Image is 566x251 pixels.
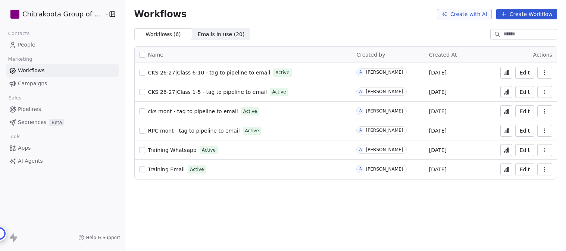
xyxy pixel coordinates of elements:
span: Help & Support [86,235,120,241]
a: Campaigns [6,77,119,90]
a: CKS 26-27|Class 1-5 - tag to pipeline to email [148,88,267,96]
a: CKS 26-27|Class 6-10 - tag to pipeline to email [148,69,271,76]
span: Actions [533,52,552,58]
a: SequencesBeta [6,116,119,128]
div: A [359,89,362,95]
a: Help & Support [78,235,120,241]
div: [PERSON_NAME] [366,89,403,94]
a: People [6,39,119,51]
span: CKS 26-27|Class 1-5 - tag to pipeline to email [148,89,267,95]
div: A [359,127,362,133]
span: [DATE] [429,146,447,154]
div: [PERSON_NAME] [366,108,403,114]
span: Emails in use ( 20 ) [198,31,245,38]
span: [DATE] [429,69,447,76]
span: Active [245,127,259,134]
span: Training Whatsapp [148,147,197,153]
span: [DATE] [429,88,447,96]
div: A [359,166,362,172]
span: Active [243,108,257,115]
div: [PERSON_NAME] [366,147,403,152]
a: Workflows [6,64,119,77]
button: Create with AI [437,9,492,19]
span: [DATE] [429,127,447,134]
span: Tools [5,131,24,142]
button: Edit [515,163,534,175]
div: A [359,108,362,114]
span: Workflows [134,9,187,19]
a: Training Email [148,166,185,173]
span: Apps [18,144,31,152]
span: [DATE] [429,166,447,173]
span: RPC mont - tag to pipeline to email [148,128,240,134]
span: Workflows [18,67,45,74]
span: [DATE] [429,108,447,115]
span: Created by [356,52,385,58]
span: cks mont - tag to pipeline to email [148,108,238,114]
span: Active [202,147,216,153]
span: Beta [49,119,64,126]
a: Training Whatsapp [148,146,197,154]
span: Name [148,51,163,59]
span: Sequences [18,118,46,126]
span: Contacts [5,28,33,39]
span: AI Agents [18,157,43,165]
button: Edit [515,125,534,137]
button: Edit [515,144,534,156]
span: Sales [5,92,25,104]
span: Chitrakoota Group of Institutions [22,9,103,19]
span: Pipelines [18,105,41,113]
span: Marketing [5,54,35,65]
button: Create Workflow [496,9,557,19]
a: Apps [6,142,119,154]
span: Active [190,166,204,173]
span: Created At [429,52,457,58]
a: Pipelines [6,103,119,115]
span: CKS 26-27|Class 6-10 - tag to pipeline to email [148,70,271,76]
button: Chitrakoota Group of Institutions [9,8,99,20]
a: cks mont - tag to pipeline to email [148,108,238,115]
span: Training Email [148,166,185,172]
button: Edit [515,105,534,117]
a: RPC mont - tag to pipeline to email [148,127,240,134]
span: Campaigns [18,80,47,88]
div: [PERSON_NAME] [366,70,403,75]
span: Active [275,69,289,76]
button: Edit [515,86,534,98]
div: A [359,147,362,153]
div: [PERSON_NAME] [366,166,403,172]
span: People [18,41,35,49]
span: Active [272,89,286,95]
div: [PERSON_NAME] [366,128,403,133]
div: A [359,69,362,75]
a: AI Agents [6,155,119,167]
button: Edit [515,67,534,79]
